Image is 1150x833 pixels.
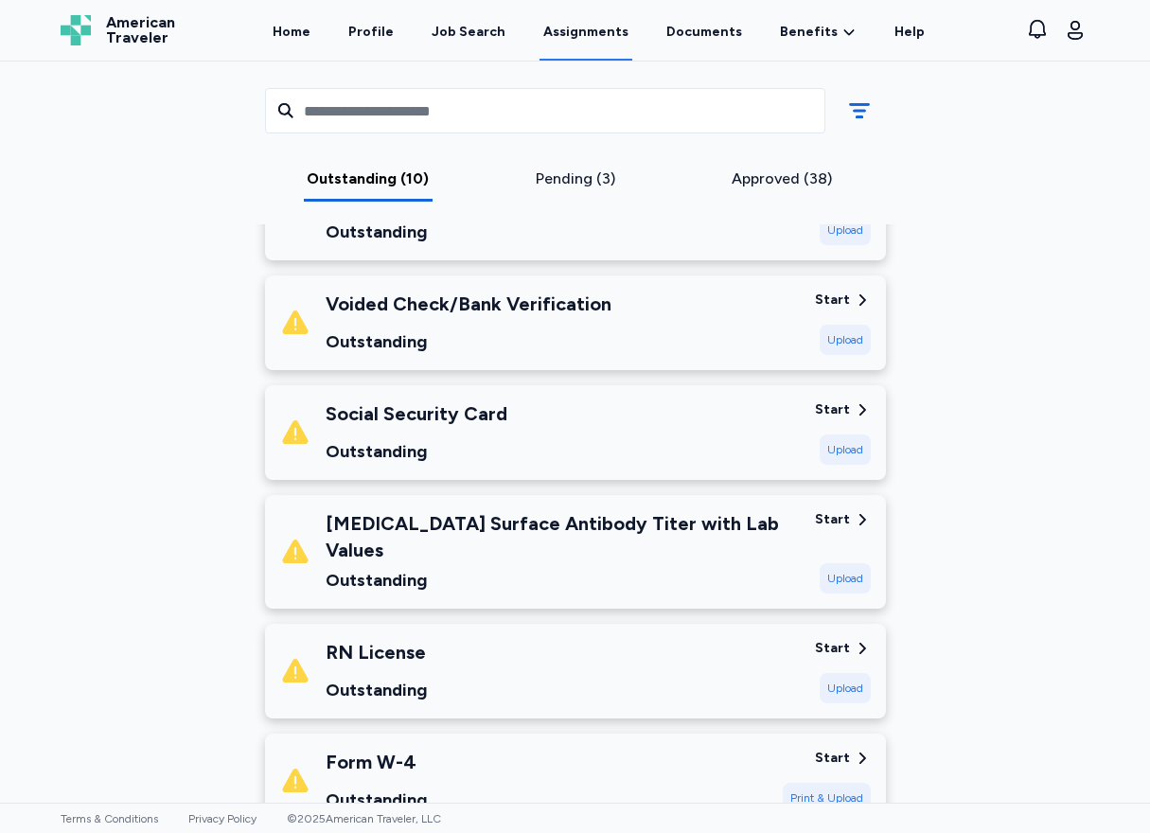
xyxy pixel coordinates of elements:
div: Start [815,749,850,768]
div: Upload [820,563,871,594]
div: Start [815,510,850,529]
div: Upload [820,325,871,355]
div: Job Search [432,23,505,42]
div: Outstanding [326,438,507,465]
a: Terms & Conditions [61,812,158,825]
div: Pending (3) [479,168,671,190]
div: Print & Upload [783,783,871,813]
a: Assignments [540,2,632,61]
img: Logo [61,15,91,45]
span: American Traveler [106,15,175,45]
div: Approved (38) [686,168,878,190]
div: Start [815,291,850,310]
div: Voided Check/Bank Verification [326,291,611,317]
span: © 2025 American Traveler, LLC [287,812,441,825]
div: RN License [326,639,427,665]
div: Outstanding [326,787,427,813]
div: Start [815,400,850,419]
div: Upload [820,673,871,703]
div: Upload [820,434,871,465]
a: Benefits [780,23,857,42]
a: Privacy Policy [188,812,257,825]
div: Social Security Card [326,400,507,427]
span: Benefits [780,23,838,42]
div: [MEDICAL_DATA] Surface Antibody Titer with Lab Values [326,510,800,563]
div: Start [815,639,850,658]
div: Form W-4 [326,749,427,775]
div: Outstanding [326,567,800,594]
div: Outstanding [326,219,660,245]
div: Outstanding (10) [273,168,465,190]
div: Outstanding [326,328,611,355]
div: Outstanding [326,677,427,703]
div: Upload [820,215,871,245]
